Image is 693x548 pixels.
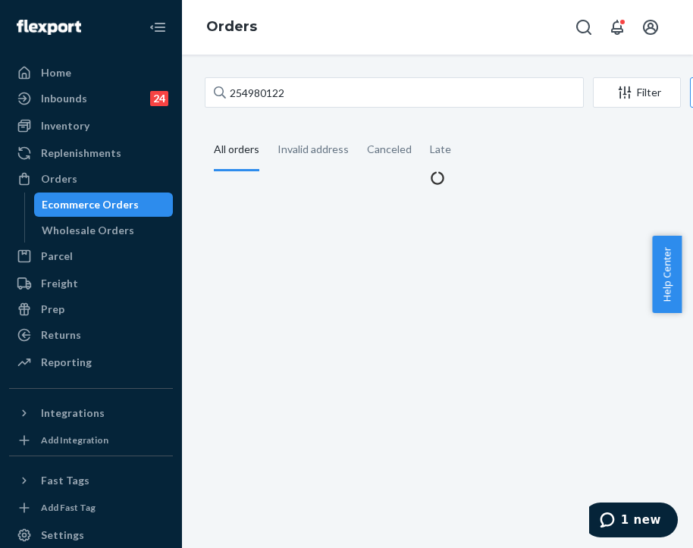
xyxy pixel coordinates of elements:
a: Parcel [9,244,173,268]
div: 24 [150,91,168,106]
div: Returns [41,327,81,343]
img: Flexport logo [17,20,81,35]
div: Canceled [367,130,412,169]
div: Home [41,65,71,80]
div: Wholesale Orders [42,223,134,238]
input: Search orders [205,77,584,108]
button: Help Center [652,236,682,313]
a: Replenishments [9,141,173,165]
a: Settings [9,523,173,547]
iframe: Opens a widget where you can chat to one of our agents [589,503,678,540]
a: Orders [206,18,257,35]
div: Ecommerce Orders [42,197,139,212]
a: Inbounds24 [9,86,173,111]
button: Open account menu [635,12,666,42]
a: Add Fast Tag [9,499,173,517]
a: Add Integration [9,431,173,449]
a: Returns [9,323,173,347]
button: Open Search Box [569,12,599,42]
div: Late [430,130,451,169]
div: Inbounds [41,91,87,106]
div: Replenishments [41,146,121,161]
div: Prep [41,302,64,317]
button: Integrations [9,401,173,425]
button: Filter [593,77,681,108]
div: Freight [41,276,78,291]
a: Inventory [9,114,173,138]
div: All orders [214,130,259,171]
div: Integrations [41,406,105,421]
div: Settings [41,528,84,543]
a: Prep [9,297,173,321]
div: Reporting [41,355,92,370]
div: Parcel [41,249,73,264]
a: Ecommerce Orders [34,193,174,217]
a: Home [9,61,173,85]
a: Orders [9,167,173,191]
a: Wholesale Orders [34,218,174,243]
div: Add Integration [41,434,108,446]
div: Filter [594,85,680,100]
button: Close Navigation [143,12,173,42]
div: Fast Tags [41,473,89,488]
div: Orders [41,171,77,186]
a: Freight [9,271,173,296]
ol: breadcrumbs [194,5,269,49]
button: Fast Tags [9,468,173,493]
div: Inventory [41,118,89,133]
button: Open notifications [602,12,632,42]
div: Invalid address [278,130,349,169]
div: Add Fast Tag [41,501,96,514]
a: Reporting [9,350,173,374]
